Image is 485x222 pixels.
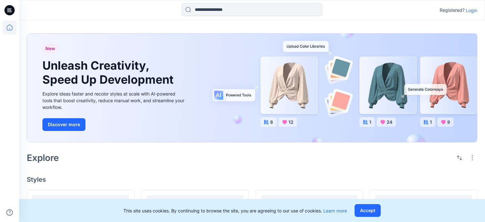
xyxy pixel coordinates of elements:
[323,208,347,213] a: Learn more
[123,207,347,214] p: This site uses cookies. By continuing to browse the site, you are agreeing to our use of cookies.
[42,59,176,86] h1: Unleash Creativity, Speed Up Development
[27,153,59,163] h2: Explore
[42,90,186,111] div: Explore ideas faster and recolor styles at scale with AI-powered tools that boost creativity, red...
[27,176,477,183] h4: Styles
[466,7,477,14] p: Login
[440,6,465,14] p: Registered?
[355,204,381,217] button: Accept
[42,118,85,131] button: Discover more
[45,45,55,52] span: New
[42,118,186,131] a: Discover more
